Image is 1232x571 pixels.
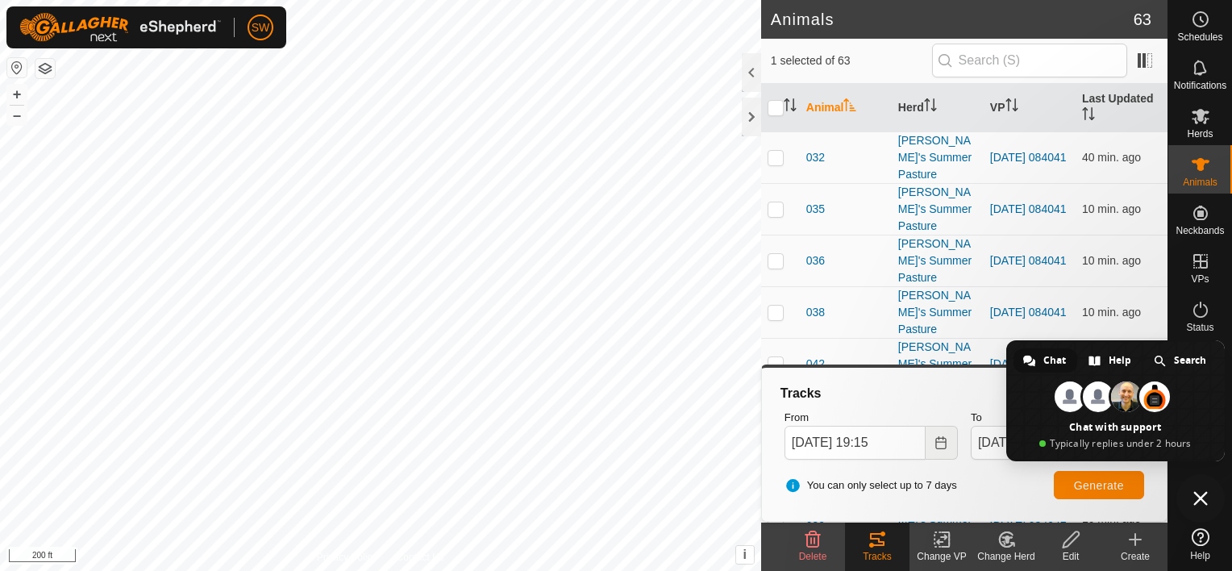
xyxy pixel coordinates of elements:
[806,304,825,321] span: 038
[1038,549,1103,564] div: Edit
[785,410,958,426] label: From
[1168,522,1232,567] a: Help
[35,59,55,78] button: Map Layers
[743,548,747,561] span: i
[1134,7,1151,31] span: 63
[1082,151,1141,164] span: Aug 28, 2025, 6:36 PM
[898,287,977,338] div: [PERSON_NAME]'s Summer Pasture
[974,549,1038,564] div: Change Herd
[7,85,27,104] button: +
[1174,348,1206,373] span: Search
[800,84,892,132] th: Animal
[1082,202,1141,215] span: Aug 28, 2025, 7:06 PM
[990,202,1067,215] a: [DATE] 084041
[7,58,27,77] button: Reset Map
[771,10,1134,29] h2: Animals
[1190,551,1210,561] span: Help
[971,410,1144,426] label: To
[1043,348,1066,373] span: Chat
[1013,348,1077,373] a: Chat
[806,201,825,218] span: 035
[778,384,1151,403] div: Tracks
[1187,129,1213,139] span: Herds
[799,551,827,562] span: Delete
[806,149,825,166] span: 032
[892,84,984,132] th: Herd
[1074,479,1124,492] span: Generate
[990,151,1067,164] a: [DATE] 084041
[845,549,909,564] div: Tracks
[1076,84,1167,132] th: Last Updated
[1005,101,1018,114] p-sorticon: Activate to sort
[1183,177,1217,187] span: Animals
[990,357,1067,370] a: [DATE] 084041
[1191,274,1209,284] span: VPs
[898,132,977,183] div: [PERSON_NAME]'s Summer Pasture
[784,101,797,114] p-sorticon: Activate to sort
[806,252,825,269] span: 036
[317,550,377,565] a: Privacy Policy
[990,254,1067,267] a: [DATE] 084041
[1176,474,1225,523] a: Close chat
[898,184,977,235] div: [PERSON_NAME]'s Summer Pasture
[1109,348,1131,373] span: Help
[898,235,977,286] div: [PERSON_NAME]'s Summer Pasture
[736,546,754,564] button: i
[1054,471,1144,499] button: Generate
[252,19,270,36] span: SW
[1079,348,1143,373] a: Help
[19,13,221,42] img: Gallagher Logo
[843,101,856,114] p-sorticon: Activate to sort
[1174,81,1226,90] span: Notifications
[1177,32,1222,42] span: Schedules
[771,52,932,69] span: 1 selected of 63
[1082,254,1141,267] span: Aug 28, 2025, 7:06 PM
[1144,348,1217,373] a: Search
[1176,226,1224,235] span: Neckbands
[909,549,974,564] div: Change VP
[1082,306,1141,319] span: Aug 28, 2025, 7:07 PM
[926,426,958,460] button: Choose Date
[806,356,825,373] span: 042
[785,477,957,494] span: You can only select up to 7 days
[7,106,27,125] button: –
[1103,549,1167,564] div: Create
[990,306,1067,319] a: [DATE] 084041
[932,44,1127,77] input: Search (S)
[1082,110,1095,123] p-sorticon: Activate to sort
[898,339,977,390] div: [PERSON_NAME]'s Summer Pasture
[924,101,937,114] p-sorticon: Activate to sort
[397,550,444,565] a: Contact Us
[1186,323,1213,332] span: Status
[984,84,1076,132] th: VP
